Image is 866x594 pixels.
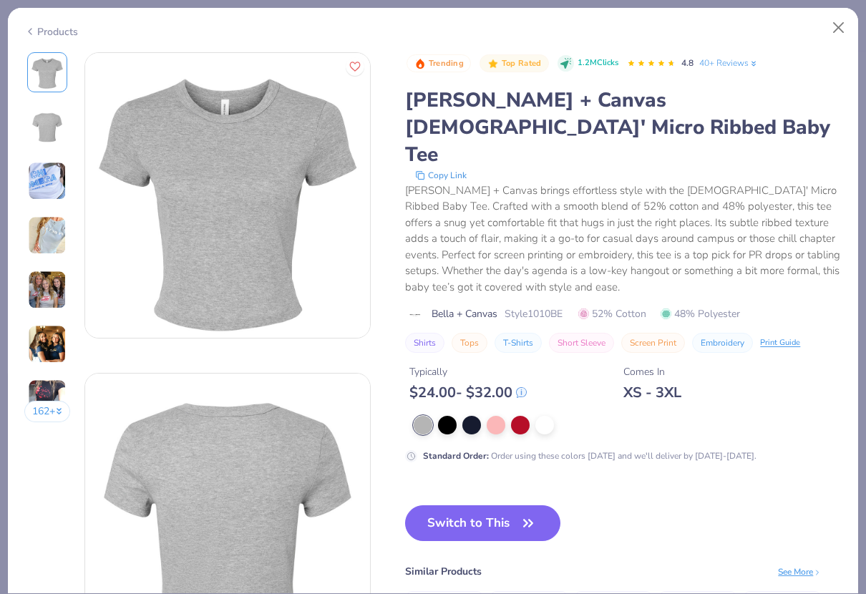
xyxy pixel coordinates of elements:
[405,87,842,168] div: [PERSON_NAME] + Canvas [DEMOGRAPHIC_DATA]' Micro Ribbed Baby Tee
[28,379,67,418] img: User generated content
[24,24,78,39] div: Products
[487,58,499,69] img: Top Rated sort
[85,53,370,338] img: Front
[407,54,471,73] button: Badge Button
[405,182,842,296] div: [PERSON_NAME] + Canvas brings effortless style with the [DEMOGRAPHIC_DATA]' Micro Ribbed Baby Tee...
[623,364,681,379] div: Comes In
[623,384,681,401] div: XS - 3XL
[28,325,67,364] img: User generated content
[409,364,527,379] div: Typically
[28,162,67,200] img: User generated content
[423,449,756,462] div: Order using these colors [DATE] and we'll deliver by [DATE]-[DATE].
[621,333,685,353] button: Screen Print
[405,564,482,579] div: Similar Products
[480,54,548,73] button: Badge Button
[505,306,563,321] span: Style 1010BE
[549,333,614,353] button: Short Sleeve
[627,52,676,75] div: 4.8 Stars
[699,57,759,69] a: 40+ Reviews
[423,450,489,462] strong: Standard Order :
[578,306,646,321] span: 52% Cotton
[692,333,753,353] button: Embroidery
[661,306,740,321] span: 48% Polyester
[432,306,497,321] span: Bella + Canvas
[760,337,800,349] div: Print Guide
[30,109,64,144] img: Back
[24,401,71,422] button: 162+
[825,14,852,42] button: Close
[578,57,618,69] span: 1.2M Clicks
[28,271,67,309] img: User generated content
[452,333,487,353] button: Tops
[411,168,471,182] button: copy to clipboard
[681,57,694,69] span: 4.8
[405,333,444,353] button: Shirts
[30,55,64,89] img: Front
[495,333,542,353] button: T-Shirts
[429,59,464,67] span: Trending
[414,58,426,69] img: Trending sort
[405,505,560,541] button: Switch to This
[778,565,822,578] div: See More
[346,57,364,76] button: Like
[405,309,424,321] img: brand logo
[28,216,67,255] img: User generated content
[502,59,542,67] span: Top Rated
[409,384,527,401] div: $ 24.00 - $ 32.00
